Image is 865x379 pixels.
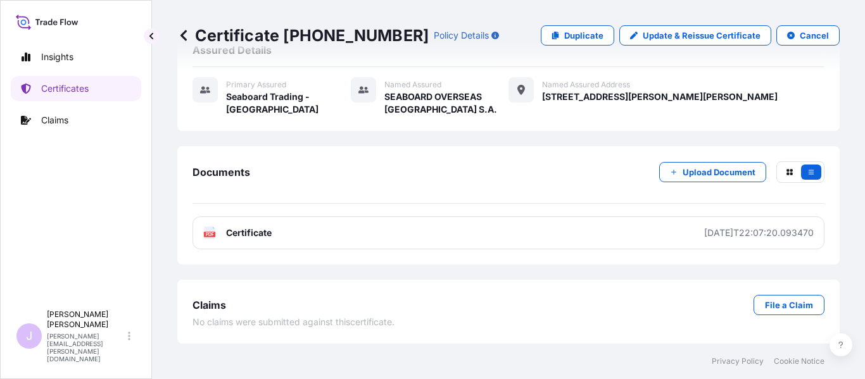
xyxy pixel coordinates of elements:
[47,309,125,330] p: [PERSON_NAME] [PERSON_NAME]
[193,216,824,249] a: PDFCertificate[DATE]T22:07:20.093470
[776,25,840,46] button: Cancel
[47,332,125,363] p: [PERSON_NAME][EMAIL_ADDRESS][PERSON_NAME][DOMAIN_NAME]
[643,29,761,42] p: Update & Reissue Certificate
[226,90,351,116] span: Seaboard Trading - [GEOGRAPHIC_DATA]
[774,356,824,366] a: Cookie Notice
[542,90,778,103] span: [STREET_ADDRESS][PERSON_NAME][PERSON_NAME]
[41,82,89,95] p: Certificates
[41,114,68,127] p: Claims
[659,162,766,182] button: Upload Document
[193,166,250,178] span: Documents
[712,356,764,366] a: Privacy Policy
[11,76,141,101] a: Certificates
[765,299,813,311] p: File a Claim
[11,44,141,70] a: Insights
[226,227,272,239] span: Certificate
[206,232,214,237] text: PDF
[26,330,32,342] span: J
[683,166,755,178] p: Upload Document
[226,80,286,90] span: Primary assured
[704,227,814,239] div: [DATE]T22:07:20.093470
[384,90,509,116] span: SEABOARD OVERSEAS [GEOGRAPHIC_DATA] S.A.
[541,25,614,46] a: Duplicate
[542,80,630,90] span: Named Assured Address
[193,299,226,311] span: Claims
[193,316,395,328] span: No claims were submitted against this certificate .
[177,25,429,46] p: Certificate [PHONE_NUMBER]
[564,29,603,42] p: Duplicate
[384,80,441,90] span: Named Assured
[619,25,771,46] a: Update & Reissue Certificate
[434,29,489,42] p: Policy Details
[11,108,141,133] a: Claims
[41,51,73,63] p: Insights
[754,295,824,315] a: File a Claim
[800,29,829,42] p: Cancel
